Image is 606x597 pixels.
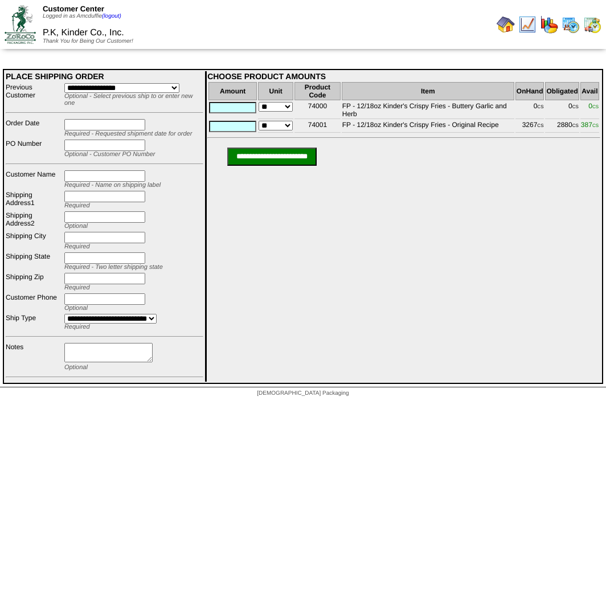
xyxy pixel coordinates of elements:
td: Shipping Address2 [5,211,63,230]
span: Required [64,284,90,291]
img: calendarinout.gif [583,15,601,34]
th: Amount [208,82,257,100]
td: Previous Customer [5,83,63,107]
span: Optional [64,305,88,312]
th: Obligated [545,82,579,100]
span: Required [64,243,90,250]
span: CS [572,123,579,128]
th: Unit [258,82,293,100]
span: CS [537,123,543,128]
span: CS [592,123,599,128]
span: CS [537,104,543,109]
span: 0 [588,102,599,110]
td: Shipping Zip [5,272,63,292]
span: Required - Two letter shipping state [64,264,163,271]
td: FP - 12/18oz Kinder's Crispy Fries - Buttery Garlic and Herb [342,101,514,119]
td: 3267 [515,120,544,133]
span: Logged in as Amcduffie [43,13,121,19]
td: 2880 [545,120,579,133]
th: OnHand [515,82,544,100]
td: 0 [545,101,579,119]
td: Shipping State [5,252,63,271]
td: Order Date [5,118,63,138]
td: 0 [515,101,544,119]
td: Customer Name [5,170,63,189]
span: Required [64,202,90,209]
span: Required - Requested shipment date for order [64,130,192,137]
span: Customer Center [43,5,104,13]
div: PLACE SHIPPING ORDER [6,72,203,81]
th: Product Code [294,82,341,100]
div: CHOOSE PRODUCT AMOUNTS [207,72,600,81]
img: home.gif [497,15,515,34]
td: FP - 12/18oz Kinder's Crispy Fries - Original Recipe [342,120,514,133]
span: Optional [64,364,88,371]
img: calendarprod.gif [562,15,580,34]
td: Shipping City [5,231,63,251]
img: line_graph.gif [518,15,537,34]
td: 74000 [294,101,341,119]
span: 387 [581,121,599,129]
span: Optional - Customer PO Number [64,151,155,158]
th: Item [342,82,514,100]
a: (logout) [102,13,121,19]
span: [DEMOGRAPHIC_DATA] Packaging [257,390,349,396]
td: Notes [5,342,63,371]
span: CS [572,104,579,109]
span: CS [592,104,599,109]
th: Avail [580,82,599,100]
span: Optional - Select previous ship to or enter new one [64,93,193,107]
span: Required - Name on shipping label [64,182,161,189]
td: Customer Phone [5,293,63,312]
span: Thank You for Being Our Customer! [43,38,133,44]
span: Optional [64,223,88,230]
td: 74001 [294,120,341,133]
span: P.K, Kinder Co., Inc. [43,28,124,38]
span: Required [64,324,90,330]
img: graph.gif [540,15,558,34]
img: ZoRoCo_Logo(Green%26Foil)%20jpg.webp [5,5,36,43]
td: Shipping Address1 [5,190,63,210]
td: Ship Type [5,313,63,331]
td: PO Number [5,139,63,158]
